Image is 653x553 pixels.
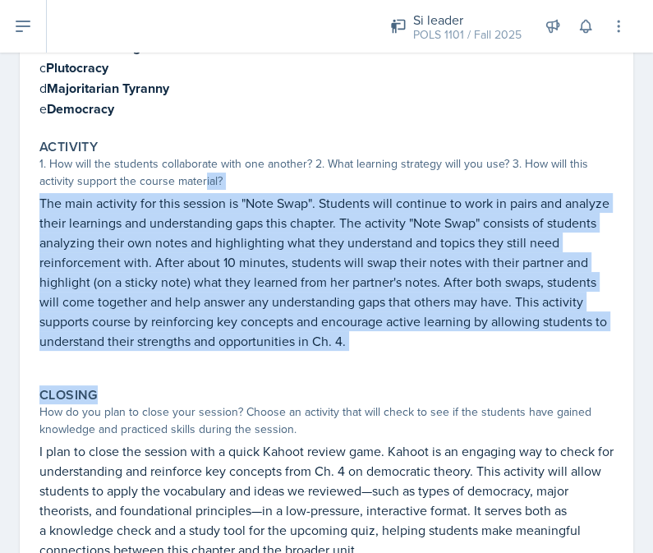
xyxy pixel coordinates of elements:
strong: Democracy [47,99,114,118]
div: POLS 1101 / Fall 2025 [413,26,522,44]
div: How do you plan to close your session? Choose an activity that will check to see if the students ... [39,403,614,438]
p: e [39,99,614,119]
div: Si leader [413,10,522,30]
p: d [39,78,614,99]
label: Activity [39,139,98,155]
p: c [39,58,614,78]
strong: Majoritarian Tyranny [47,79,169,98]
strong: Plutocracy [46,58,108,77]
label: Closing [39,387,98,403]
div: 1. How will the students collaborate with one another? 2. What learning strategy will you use? 3.... [39,155,614,190]
p: The main activity for this session is "Note Swap". Students will continue to work in pairs and an... [39,193,614,351]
